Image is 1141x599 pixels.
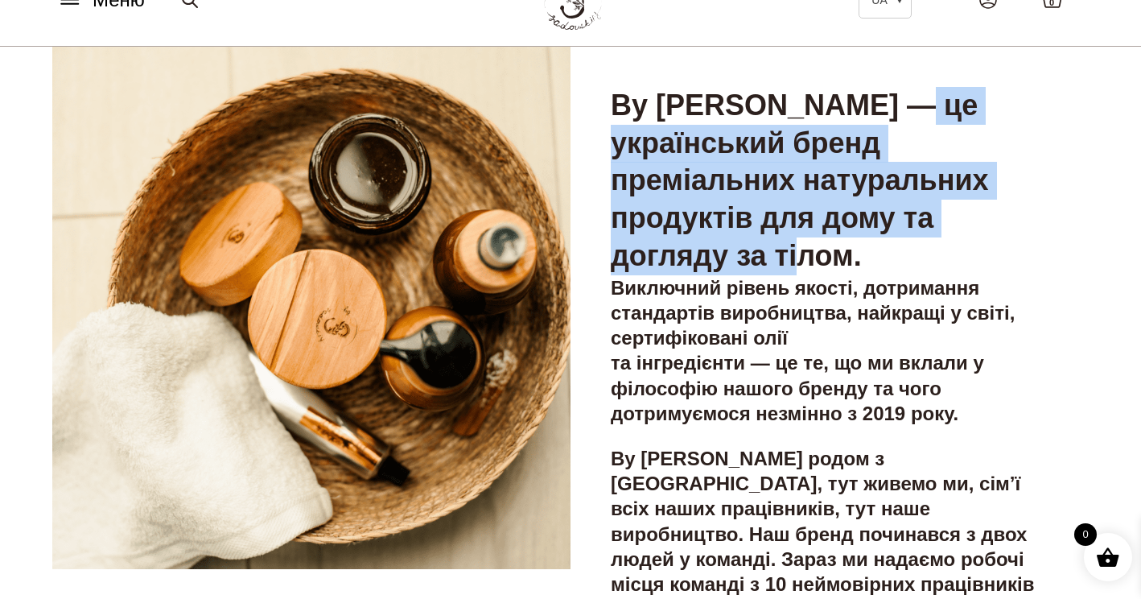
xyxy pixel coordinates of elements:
[611,277,1015,424] strong: Виключний рівень якості, дотримання стандартів виробництва, найкращі у світі, сертифіковані олії ...
[611,87,1048,275] h3: By [PERSON_NAME] — це український бренд преміальних натуральних продуктів для дому та догляду за ...
[1074,523,1097,546] span: 0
